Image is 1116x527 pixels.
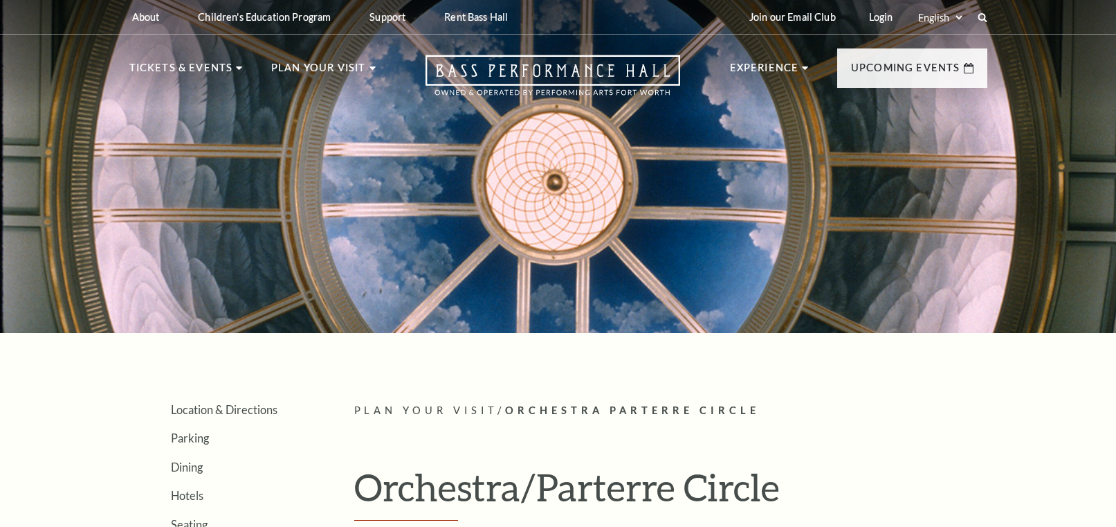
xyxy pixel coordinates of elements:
p: About [132,11,160,23]
p: Support [369,11,405,23]
span: Orchestra Parterre Circle [505,404,760,416]
p: / [354,402,987,420]
p: Rent Bass Hall [444,11,508,23]
span: Plan Your Visit [354,404,498,416]
p: Plan Your Visit [271,60,366,84]
h1: Orchestra/Parterre Circle [354,465,987,521]
a: Hotels [171,489,203,502]
a: Dining [171,461,203,474]
p: Upcoming Events [851,60,960,84]
p: Children's Education Program [198,11,331,23]
select: Select: [915,11,964,24]
p: Tickets & Events [129,60,233,84]
a: Parking [171,431,209,445]
p: Experience [730,60,799,84]
a: Location & Directions [171,403,277,416]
